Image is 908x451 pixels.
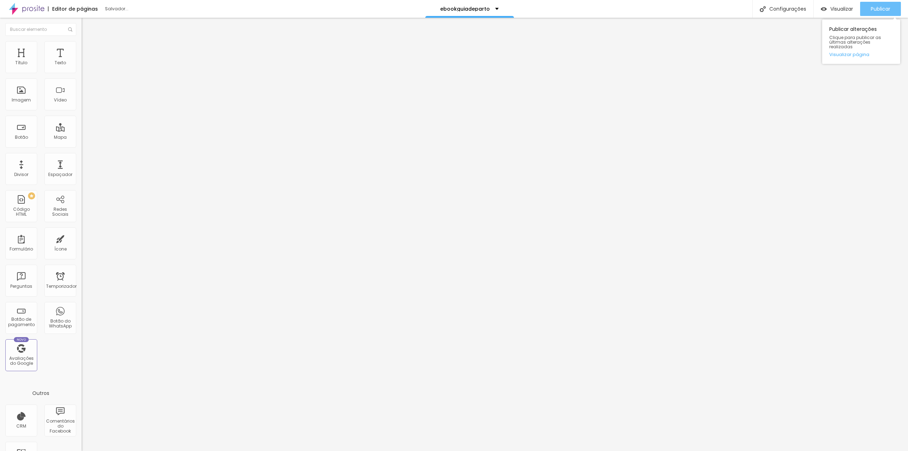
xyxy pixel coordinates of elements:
[440,5,490,12] font: ebookguiadeparto
[82,18,908,451] iframe: Editor
[46,283,77,289] font: Temporizador
[55,60,66,66] font: Texto
[15,134,28,140] font: Botão
[14,171,28,177] font: Divisor
[54,246,67,252] font: Ícone
[10,246,33,252] font: Formulário
[49,318,72,329] font: Botão do WhatsApp
[860,2,901,16] button: Publicar
[821,6,827,12] img: view-1.svg
[46,418,75,434] font: Comentários do Facebook
[871,5,890,12] font: Publicar
[54,97,67,103] font: Vídeo
[769,5,806,12] font: Configurações
[12,97,31,103] font: Imagem
[829,26,877,33] font: Publicar alterações
[13,206,30,217] font: Código HTML
[830,5,853,12] font: Visualizar
[32,390,49,397] font: Outros
[9,355,34,366] font: Avaliações do Google
[15,60,27,66] font: Título
[54,134,67,140] font: Mapa
[829,52,893,57] a: Visualizar página
[829,51,869,58] font: Visualizar página
[52,5,98,12] font: Editor de páginas
[48,171,72,177] font: Espaçador
[814,2,860,16] button: Visualizar
[5,23,76,36] input: Buscar elemento
[760,6,766,12] img: Ícone
[105,6,128,12] font: Salvador...
[17,337,26,342] font: Novo
[829,34,881,50] font: Clique para publicar as últimas alterações realizadas
[8,316,35,327] font: Botão de pagamento
[10,283,32,289] font: Perguntas
[16,423,26,429] font: CRM
[68,27,72,32] img: Ícone
[52,206,68,217] font: Redes Sociais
